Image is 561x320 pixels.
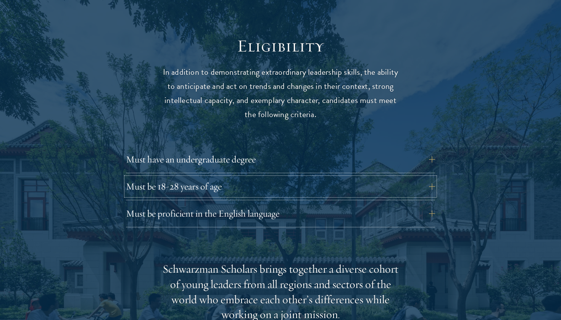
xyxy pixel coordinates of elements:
[162,35,399,57] h2: Eligibility
[126,177,435,196] button: Must be 18-28 years of age
[162,65,399,122] p: In addition to demonstrating extraordinary leadership skills, the ability to anticipate and act o...
[126,204,435,223] button: Must be proficient in the English language
[126,150,435,169] button: Must have an undergraduate degree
